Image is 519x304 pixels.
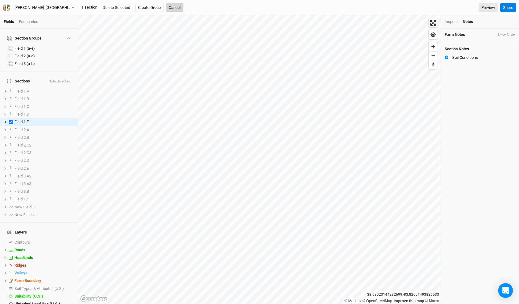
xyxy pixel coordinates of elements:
div: Field 1.A [14,89,74,94]
button: Delete Selected [100,3,133,12]
button: Find my location [429,30,438,39]
div: Field 2.A [14,127,74,132]
div: Field 2 (a-e) [14,54,74,59]
span: Field 1.B [14,97,29,101]
div: Headlands [14,255,74,260]
span: Field 1.C [14,104,29,109]
div: Field 1.D [14,112,74,117]
div: Contours [14,240,74,245]
span: Field 2.E [14,166,29,171]
span: Field 2.A [14,127,29,132]
a: Maxar [425,299,439,303]
span: Ridges [14,263,26,268]
span: Field 3.B [14,189,29,194]
div: New Field 4 [14,212,74,217]
span: Suitability (U.S.) [14,294,43,298]
div: Field 2.C2 [14,143,74,148]
span: Field 1.D [14,112,29,116]
span: Field 2.D [14,158,29,163]
span: New Field 4 [14,212,35,217]
button: Show section groups [66,36,71,40]
div: Farm Boundary [14,278,74,283]
div: Field 1.B [14,97,74,101]
span: Field 1.A [14,89,29,93]
div: Field 2.C3 [14,150,74,155]
div: [PERSON_NAME], [GEOGRAPHIC_DATA] - Spring '22 - Original [14,5,71,11]
div: Suitability (U.S.) [14,294,74,299]
canvas: Map [78,15,441,304]
a: Preview [479,3,498,12]
span: Contours [14,240,30,245]
span: Field 1.E [14,120,29,124]
span: Roads [14,248,25,252]
h4: Section Notes [441,44,519,51]
button: Soil Conditions [441,54,519,61]
div: Field 3.A3 [14,181,74,186]
div: Field 1.E [14,120,74,124]
a: Mapbox logo [80,295,107,302]
div: 1 section [81,5,97,10]
span: Farm Boundary [14,278,41,283]
a: Fields [4,19,14,24]
a: OpenStreetMap [363,299,392,303]
button: Cancel [166,3,183,12]
span: Field 17 [14,197,28,201]
div: Field 17 [14,197,74,202]
h4: Layers [4,226,74,238]
button: Hide Selected [48,79,71,84]
span: Sections [7,79,30,84]
span: Field 3.A3 [14,181,31,186]
a: Improve this map [394,299,424,303]
span: Farm Notes [445,32,465,38]
div: K.Hill, KY - Spring '22 - Original [14,5,71,11]
a: Mapbox [344,299,361,303]
span: Field 3.A2 [14,174,31,178]
div: Field 3 (a-b) [14,61,74,66]
div: Field 3.A2 [14,174,74,179]
div: Inspect [445,19,458,25]
button: Enter fullscreen [429,18,438,27]
div: 38.63023144232699 , -83.82001493826533 [366,291,441,298]
div: Field 2.D [14,158,74,163]
button: Create Group [135,3,164,12]
span: Headlands [14,255,33,260]
span: Field 2.C2 [14,143,31,147]
div: Soil Conditions [452,55,515,60]
button: Share [500,3,516,12]
div: Valleys [14,271,74,275]
div: Field 2.E [14,166,74,171]
div: Economics [19,19,38,25]
div: Open Intercom Messenger [498,283,513,298]
span: Valleys [14,271,28,275]
span: Field 2.C3 [14,150,31,155]
button: + New Note [495,32,515,38]
div: Field 2.B [14,135,74,140]
div: New Field 3 [14,205,74,210]
button: [PERSON_NAME], [GEOGRAPHIC_DATA] - Spring '22 - Original [3,4,75,11]
button: Zoom out [429,51,438,60]
div: Field 1.C [14,104,74,109]
button: Reset bearing to north [429,60,438,69]
div: Roads [14,248,74,253]
button: Zoom in [429,42,438,51]
span: Soil Types & Attributes (U.S.) [14,286,64,291]
div: Section Groups [7,36,42,41]
div: Ridges [14,263,74,268]
div: Notes [463,19,473,25]
span: Field 2.B [14,135,29,140]
div: Field 3.B [14,189,74,194]
div: Field 1 (a-e) [14,46,74,51]
span: New Field 3 [14,205,35,209]
div: Soil Types & Attributes (U.S.) [14,286,74,291]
